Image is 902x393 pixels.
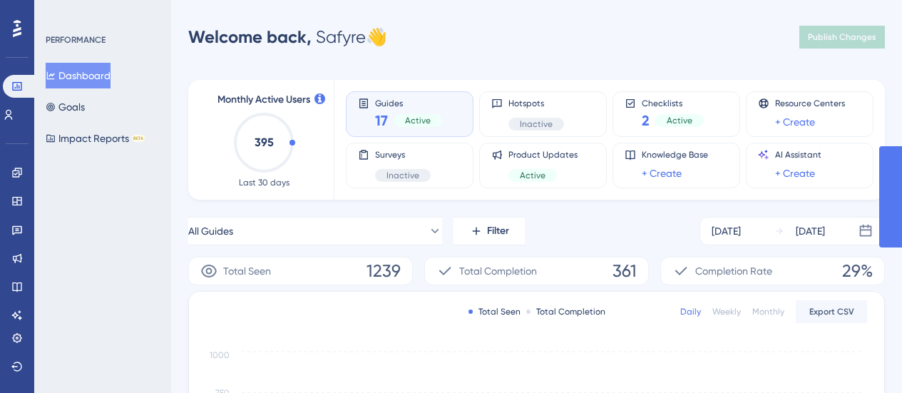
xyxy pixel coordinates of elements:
span: Publish Changes [808,31,876,43]
span: Inactive [520,118,553,130]
iframe: UserGuiding AI Assistant Launcher [842,337,885,379]
span: Checklists [642,98,704,108]
a: + Create [642,165,682,182]
text: 395 [255,136,274,149]
span: Monthly Active Users [217,91,310,108]
span: Filter [487,223,509,240]
span: Completion Rate [695,262,772,280]
span: Knowledge Base [642,149,708,160]
span: Active [520,170,545,181]
span: Inactive [386,170,419,181]
a: + Create [775,113,815,131]
button: Dashboard [46,63,111,88]
span: Total Completion [459,262,537,280]
div: [DATE] [796,223,825,240]
div: Safyre 👋 [188,26,387,49]
span: Resource Centers [775,98,845,109]
div: Weekly [712,306,741,317]
div: PERFORMANCE [46,34,106,46]
a: + Create [775,165,815,182]
span: 2 [642,111,650,131]
span: Active [667,115,692,126]
div: BETA [132,135,145,142]
button: Impact ReportsBETA [46,126,145,151]
tspan: 1000 [210,350,230,360]
button: Export CSV [796,300,867,323]
span: Export CSV [809,306,854,317]
span: AI Assistant [775,149,821,160]
span: Guides [375,98,442,108]
div: Daily [680,306,701,317]
div: Total Completion [526,306,605,317]
span: Product Updates [508,149,578,160]
span: 29% [842,260,873,282]
span: Last 30 days [239,177,289,188]
span: All Guides [188,223,233,240]
div: [DATE] [712,223,741,240]
span: 361 [613,260,637,282]
span: Hotspots [508,98,564,109]
button: All Guides [188,217,442,245]
span: 17 [375,111,388,131]
button: Filter [453,217,525,245]
span: Active [405,115,431,126]
span: Total Seen [223,262,271,280]
span: 1239 [367,260,401,282]
span: Welcome back, [188,26,312,47]
span: Surveys [375,149,431,160]
button: Goals [46,94,85,120]
button: Publish Changes [799,26,885,49]
div: Monthly [752,306,784,317]
div: Total Seen [468,306,521,317]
